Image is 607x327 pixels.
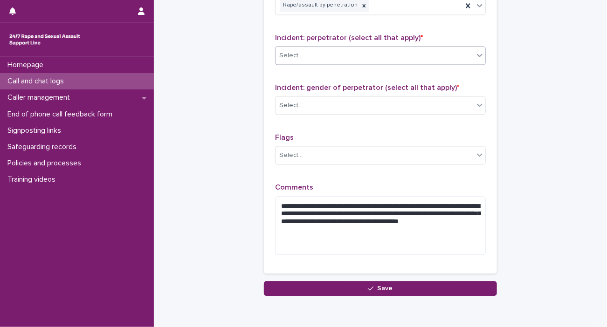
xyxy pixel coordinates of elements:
p: Caller management [4,93,77,102]
span: Comments [275,184,313,191]
span: Incident: perpetrator (select all that apply) [275,34,423,42]
span: Incident: gender of perpetrator (select all that apply) [275,84,459,92]
p: Policies and processes [4,159,89,168]
p: Homepage [4,61,51,69]
div: Select... [279,51,303,61]
p: End of phone call feedback form [4,110,120,119]
p: Call and chat logs [4,77,71,86]
button: Save [264,281,497,296]
p: Signposting links [4,126,69,135]
p: Safeguarding records [4,143,84,151]
div: Select... [279,101,303,111]
div: Select... [279,151,303,161]
span: Flags [275,134,294,142]
p: Training videos [4,175,63,184]
img: rhQMoQhaT3yELyF149Cw [7,30,82,49]
span: Save [378,286,393,292]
